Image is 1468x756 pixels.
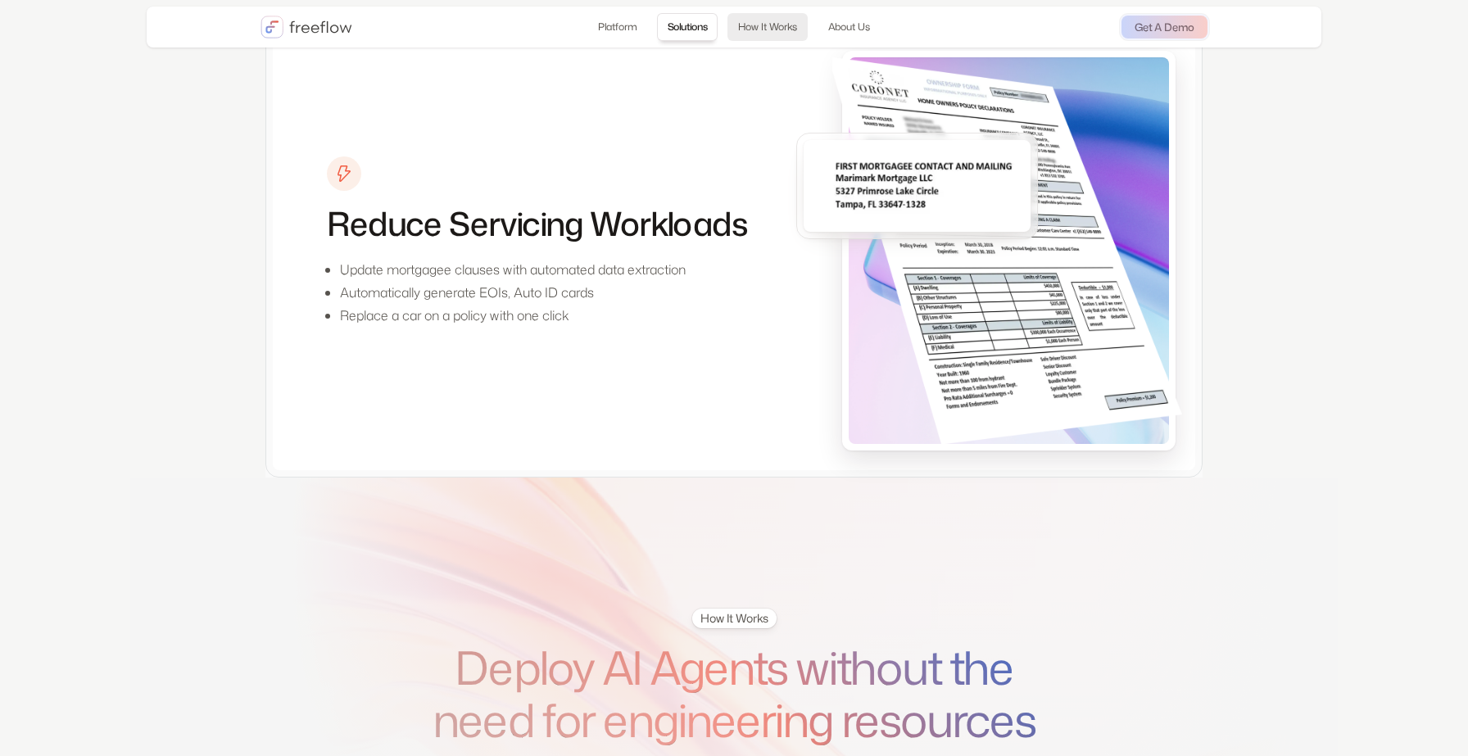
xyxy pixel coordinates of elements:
[340,260,686,279] p: Update mortgagee clauses with automated data extraction
[700,610,768,627] div: How It Works
[327,204,748,243] h3: Reduce Servicing Workloads
[657,13,718,41] a: Solutions
[340,306,686,325] p: Replace a car on a policy with one click
[340,283,686,302] p: Automatically generate EOIs, Auto ID cards
[818,13,881,41] a: About Us
[261,16,352,38] a: home
[1121,16,1207,38] a: Get A Demo
[727,13,808,41] a: How It Works
[587,13,647,41] a: Platform
[421,641,1047,747] h1: Deploy AI Agents without the need for engineering resources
